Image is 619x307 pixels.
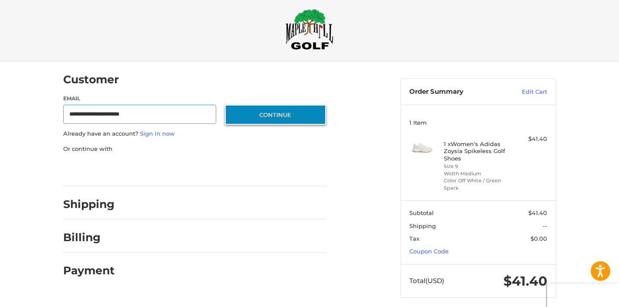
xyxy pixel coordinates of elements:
h2: Payment [63,264,115,277]
h2: Billing [63,231,114,244]
p: Or continue with [63,145,326,153]
iframe: Google Customer Reviews [547,283,619,307]
h2: Shipping [63,198,115,211]
iframe: PayPal-venmo [208,162,273,177]
iframe: PayPal-paylater [134,162,200,177]
a: Sign in now [140,130,175,137]
iframe: PayPal-paypal [60,162,126,177]
span: Total (USD) [409,276,444,285]
h2: Customer [63,73,119,86]
a: Edit Cart [503,88,547,96]
span: $41.40 [503,273,547,289]
div: $41.40 [513,135,547,143]
span: $41.40 [528,209,547,216]
img: Maple Hill Golf [286,9,333,50]
span: $0.00 [531,235,547,242]
li: Color Off White / Green Spark [444,177,510,191]
span: Tax [409,235,419,242]
h4: 1 x Women's Adidas Zoysia Spikeless Golf Shoes [444,140,510,162]
li: Size 9 [444,163,510,170]
p: Already have an account? [63,130,326,138]
span: Shipping [409,222,436,229]
h3: 1 Item [409,119,547,126]
li: Width Medium [444,170,510,177]
button: Continue [225,105,326,125]
h3: Order Summary [409,88,503,96]
span: -- [543,222,547,229]
a: Coupon Code [409,248,449,255]
span: Subtotal [409,209,434,216]
label: Email [63,95,217,102]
